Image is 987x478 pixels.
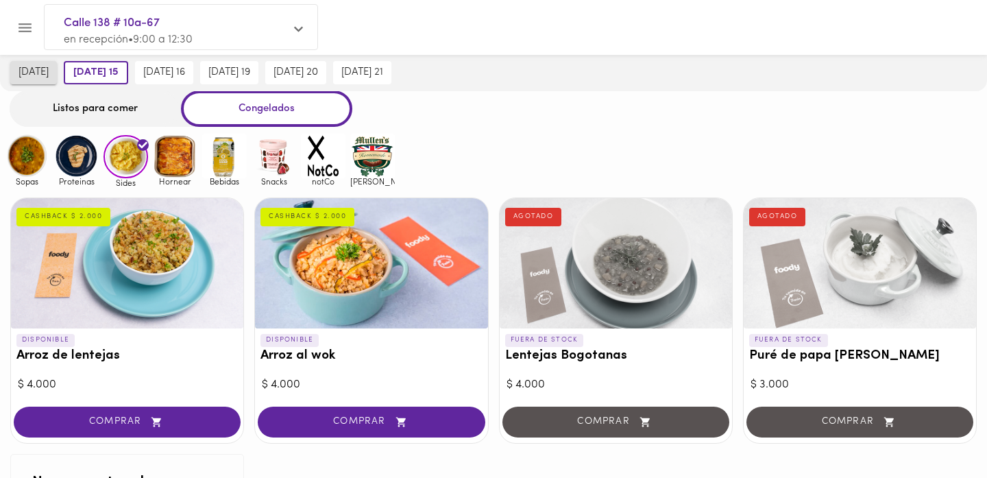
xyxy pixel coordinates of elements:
div: CASHBACK $ 2.000 [16,208,110,226]
span: Proteinas [54,177,99,186]
div: Lentejas Bogotanas [500,198,732,328]
img: Sopas [5,134,49,178]
span: [DATE] 15 [73,67,119,79]
img: Proteinas [54,134,99,178]
div: Puré de papa blanca [744,198,976,328]
span: Snacks [252,177,296,186]
div: AGOTADO [505,208,562,226]
img: Snacks [252,134,296,178]
button: COMPRAR [14,407,241,438]
div: AGOTADO [749,208,806,226]
button: [DATE] 15 [64,61,128,84]
img: Sides [103,135,148,179]
span: [DATE] 16 [143,67,185,79]
span: Sopas [5,177,49,186]
button: COMPRAR [258,407,485,438]
span: [PERSON_NAME] [350,177,395,186]
span: COMPRAR [31,416,223,428]
img: mullens [350,134,395,178]
span: [DATE] 20 [273,67,318,79]
h3: Arroz al wok [260,349,482,363]
span: Sides [103,178,148,187]
div: $ 4.000 [18,377,236,393]
img: notCo [301,134,345,178]
div: Arroz de lentejas [11,198,243,328]
p: DISPONIBLE [260,334,319,346]
img: Hornear [153,134,197,178]
p: DISPONIBLE [16,334,75,346]
span: [DATE] [19,67,49,79]
div: $ 3.000 [751,377,969,393]
div: $ 4.000 [507,377,725,393]
h3: Puré de papa [PERSON_NAME] [749,349,971,363]
span: [DATE] 19 [208,67,250,79]
span: en recepción • 9:00 a 12:30 [64,34,193,45]
span: Hornear [153,177,197,186]
button: [DATE] 21 [333,61,391,84]
button: [DATE] 19 [200,61,258,84]
button: [DATE] 16 [135,61,193,84]
p: FUERA DE STOCK [505,334,584,346]
span: COMPRAR [275,416,467,428]
div: Listos para comer [10,91,181,127]
div: Arroz al wok [255,198,487,328]
iframe: Messagebird Livechat Widget [907,398,973,464]
h3: Arroz de lentejas [16,349,238,363]
div: $ 4.000 [262,377,480,393]
h3: Lentejas Bogotanas [505,349,727,363]
button: Menu [8,11,42,45]
button: [DATE] 20 [265,61,326,84]
span: notCo [301,177,345,186]
img: Bebidas [202,134,247,178]
div: Congelados [181,91,352,127]
span: [DATE] 21 [341,67,383,79]
div: CASHBACK $ 2.000 [260,208,354,226]
p: FUERA DE STOCK [749,334,828,346]
span: Calle 138 # 10a-67 [64,14,284,32]
button: [DATE] [10,61,57,84]
span: Bebidas [202,177,247,186]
